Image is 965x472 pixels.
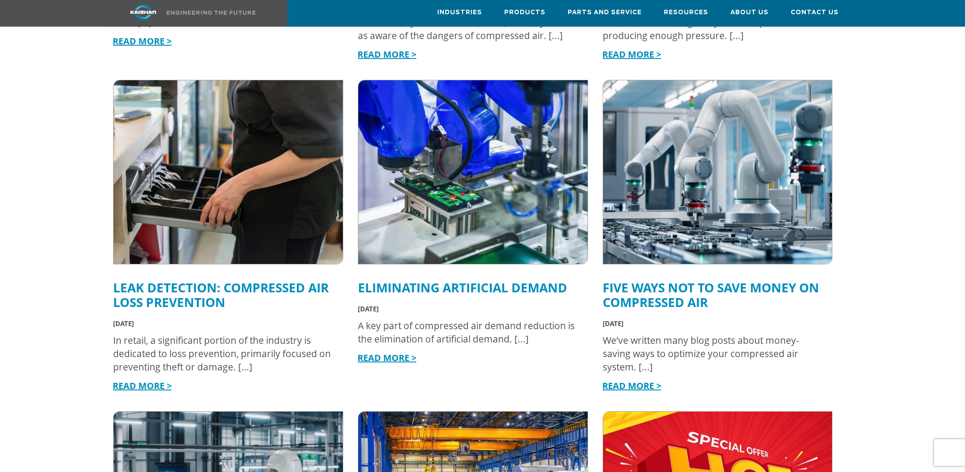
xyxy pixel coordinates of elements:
img: kaishan logo [110,4,177,20]
img: Electronics manufacturing [603,80,832,264]
a: Resources [664,0,708,24]
a: READ MORE > [113,35,172,47]
a: READ MORE > [113,380,172,392]
span: Resources [664,8,708,18]
span: Parts and Service [568,8,642,18]
span: [DATE] [113,319,134,328]
span: Industries [437,8,482,18]
img: Loss prevention [114,80,343,264]
div: In retail, a significant portion of the industry is dedicated to loss prevention, primarily focus... [113,334,334,374]
a: READ MORE > [357,48,416,60]
div: A key part of compressed air demand reduction is the elimination of artificial demand. [...] [358,319,579,346]
a: Eliminating Artificial Demand [358,279,567,296]
a: READ MORE > [357,352,416,364]
span: [DATE] [358,304,379,313]
div: We’ve written many blog posts about money-saving ways to optimize your compressed air system. [...] [603,334,824,374]
a: Products [504,0,545,24]
img: Engineering the future [167,11,255,15]
a: Leak Detection: Compressed Air Loss Prevention [113,279,329,311]
a: Contact Us [791,0,839,24]
a: Parts and Service [568,0,642,24]
span: [DATE] [603,319,624,328]
img: Compressed air system filters [358,80,588,264]
a: Five Ways Not to Save Money on Compressed Air [603,279,819,311]
a: About Us [730,0,769,24]
a: READ MORE > [602,380,661,392]
a: READ MORE > [602,48,661,60]
span: Contact Us [791,8,839,18]
span: About Us [730,8,769,18]
a: Industries [437,0,482,24]
span: Products [504,8,545,18]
